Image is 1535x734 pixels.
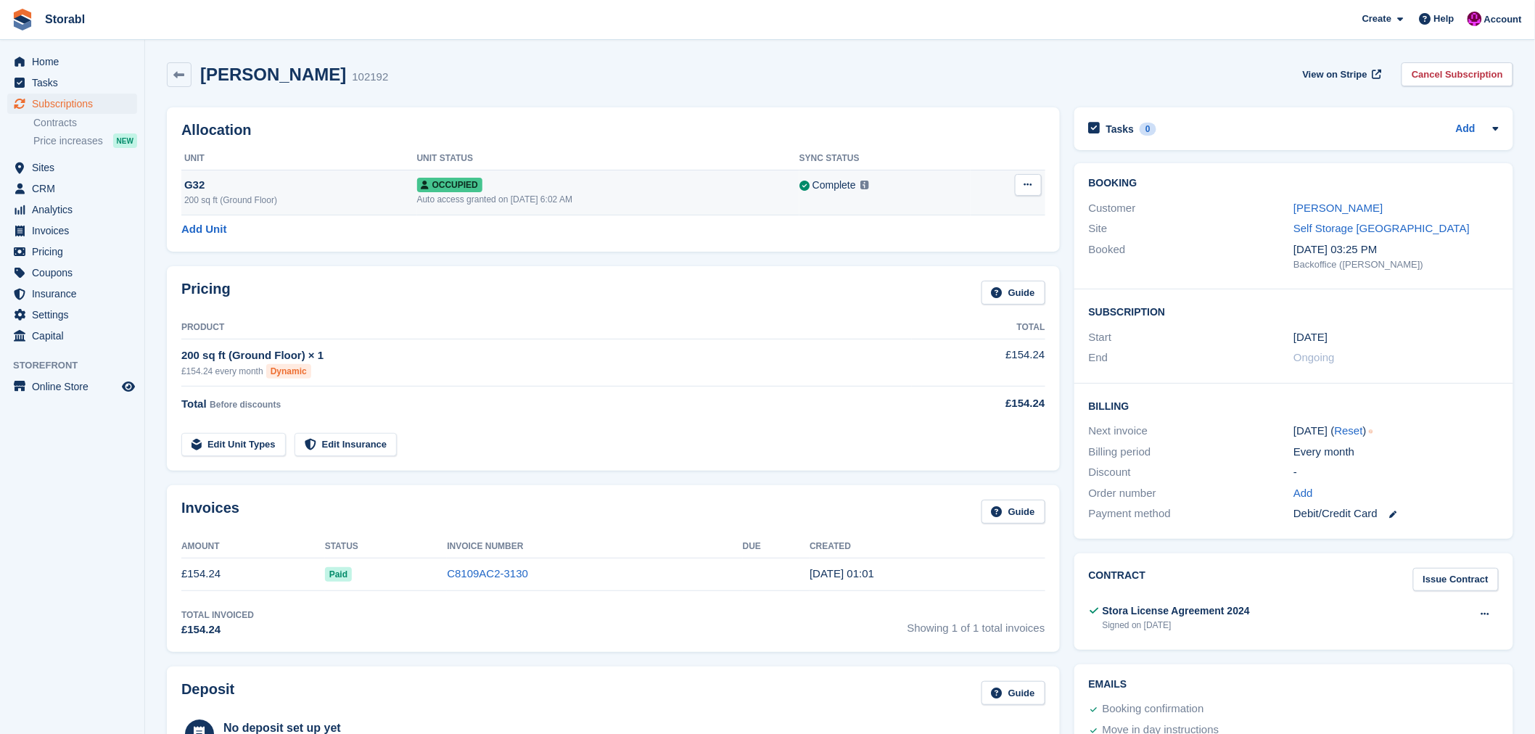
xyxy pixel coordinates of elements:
[1089,679,1499,690] h2: Emails
[184,194,417,207] div: 200 sq ft (Ground Floor)
[1140,123,1156,136] div: 0
[33,116,137,130] a: Contracts
[181,147,417,170] th: Unit
[1293,485,1313,502] a: Add
[1089,398,1499,413] h2: Billing
[1297,62,1385,86] a: View on Stripe
[1293,444,1499,461] div: Every month
[860,181,869,189] img: icon-info-grey-7440780725fd019a000dd9b08b2336e03edf1995a4989e88bcd33f0948082b44.svg
[812,178,856,193] div: Complete
[1089,485,1294,502] div: Order number
[113,133,137,148] div: NEW
[1089,506,1294,522] div: Payment method
[7,284,137,304] a: menu
[1089,200,1294,217] div: Customer
[181,364,912,379] div: £154.24 every month
[181,622,254,638] div: £154.24
[1293,242,1499,258] div: [DATE] 03:25 PM
[7,73,137,93] a: menu
[7,157,137,178] a: menu
[181,397,207,410] span: Total
[1089,350,1294,366] div: End
[1103,603,1250,619] div: Stora License Agreement 2024
[1089,304,1499,318] h2: Subscription
[7,94,137,114] a: menu
[1293,423,1499,440] div: [DATE] ( )
[982,500,1045,524] a: Guide
[1089,423,1294,440] div: Next invoice
[1089,444,1294,461] div: Billing period
[1089,568,1146,592] h2: Contract
[417,178,482,192] span: Occupied
[1335,424,1363,437] a: Reset
[1468,12,1482,26] img: Helen Morton
[1106,123,1135,136] h2: Tasks
[1293,464,1499,481] div: -
[908,609,1045,638] span: Showing 1 of 1 total invoices
[7,51,137,72] a: menu
[1484,12,1522,27] span: Account
[912,339,1045,386] td: £154.24
[7,242,137,262] a: menu
[181,681,234,705] h2: Deposit
[982,281,1045,305] a: Guide
[1293,222,1470,234] a: Self Storage [GEOGRAPHIC_DATA]
[181,347,912,364] div: 200 sq ft (Ground Floor) × 1
[447,567,528,580] a: C8109AC2-3130
[7,326,137,346] a: menu
[32,242,119,262] span: Pricing
[32,94,119,114] span: Subscriptions
[181,316,912,339] th: Product
[810,567,874,580] time: 2025-08-22 00:01:10 UTC
[7,376,137,397] a: menu
[1293,329,1328,346] time: 2025-08-22 00:00:00 UTC
[982,681,1045,705] a: Guide
[743,535,810,558] th: Due
[1293,506,1499,522] div: Debit/Credit Card
[33,134,103,148] span: Price increases
[1293,257,1499,272] div: Backoffice ([PERSON_NAME])
[32,326,119,346] span: Capital
[1402,62,1513,86] a: Cancel Subscription
[1089,242,1294,272] div: Booked
[32,73,119,93] span: Tasks
[1089,178,1499,189] h2: Booking
[32,157,119,178] span: Sites
[1456,121,1476,138] a: Add
[13,358,144,373] span: Storefront
[181,281,231,305] h2: Pricing
[1362,12,1391,26] span: Create
[7,305,137,325] a: menu
[295,433,398,457] a: Edit Insurance
[7,220,137,241] a: menu
[352,69,388,86] div: 102192
[32,376,119,397] span: Online Store
[417,147,799,170] th: Unit Status
[181,500,239,524] h2: Invoices
[7,178,137,199] a: menu
[181,558,325,590] td: £154.24
[810,535,1045,558] th: Created
[39,7,91,31] a: Storabl
[1365,425,1378,438] div: Tooltip anchor
[181,122,1045,139] h2: Allocation
[33,133,137,149] a: Price increases NEW
[120,378,137,395] a: Preview store
[417,193,799,206] div: Auto access granted on [DATE] 6:02 AM
[7,199,137,220] a: menu
[1103,701,1204,718] div: Booking confirmation
[912,395,1045,412] div: £154.24
[181,609,254,622] div: Total Invoiced
[12,9,33,30] img: stora-icon-8386f47178a22dfd0bd8f6a31ec36ba5ce8667c1dd55bd0f319d3a0aa187defe.svg
[1089,220,1294,237] div: Site
[32,199,119,220] span: Analytics
[7,263,137,283] a: menu
[181,433,286,457] a: Edit Unit Types
[266,364,311,379] div: Dynamic
[1089,329,1294,346] div: Start
[210,400,281,410] span: Before discounts
[200,65,346,84] h2: [PERSON_NAME]
[325,535,448,558] th: Status
[1089,464,1294,481] div: Discount
[181,535,325,558] th: Amount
